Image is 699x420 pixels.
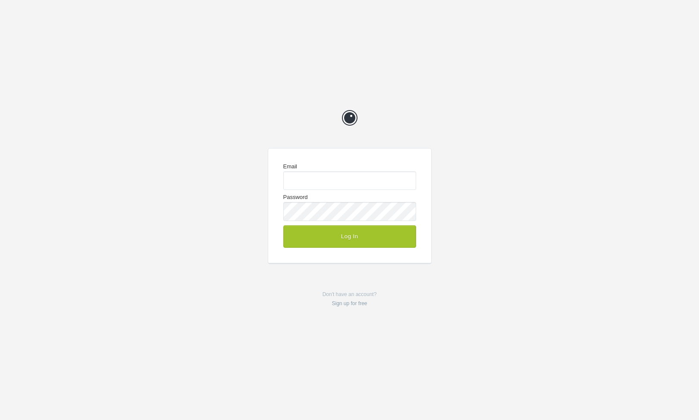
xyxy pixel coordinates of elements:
[332,300,367,306] a: Sign up for free
[268,290,432,308] p: Don't have an account?
[283,202,416,221] input: Password
[283,225,416,248] button: Log In
[283,171,416,190] input: Email
[283,194,416,221] label: Password
[337,105,363,131] a: Prevue
[283,164,416,190] label: Email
